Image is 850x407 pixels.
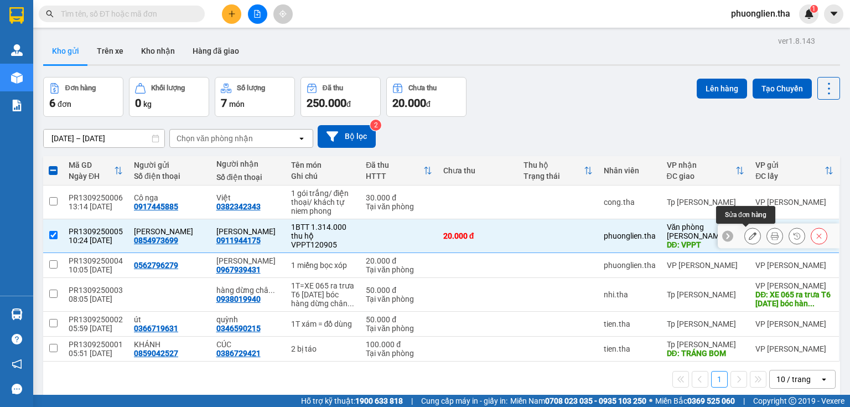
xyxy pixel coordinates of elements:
div: PR1309250004 [69,256,123,265]
div: VP [PERSON_NAME] [755,261,833,270]
div: ver 1.8.143 [778,35,815,47]
div: KHÁNH [134,340,205,349]
div: PR1309250002 [69,315,123,324]
div: 1 miếng bọc xóp [291,261,355,270]
div: DĐ: VPPT [667,240,745,249]
div: Tp [PERSON_NAME] [667,320,745,328]
span: 0 [135,96,141,110]
div: Tại văn phòng [366,295,432,303]
div: VP nhận [667,161,736,169]
div: nhi.tha [604,290,656,299]
button: Kho nhận [132,38,184,64]
b: [DOMAIN_NAME] [93,42,152,51]
div: 100.000 đ [366,340,432,349]
div: 10:05 [DATE] [69,265,123,274]
div: Tp [PERSON_NAME] [667,290,745,299]
img: logo-vxr [9,7,24,24]
div: 0366719631 [134,324,178,333]
div: Đơn hàng [65,84,96,92]
div: Tại văn phòng [366,324,432,333]
div: 1T xám = đồ dùng [291,320,355,328]
button: Số lượng7món [215,77,295,117]
button: Chưa thu20.000đ [386,77,467,117]
button: Hàng đã giao [184,38,248,64]
span: phuonglien.tha [722,7,799,20]
button: Bộ lọc [318,125,376,148]
span: notification [12,359,22,369]
div: 50.000 đ [366,286,432,295]
span: Miền Bắc [655,395,735,407]
div: Thu hộ [524,161,584,169]
div: phuonglien.tha [604,231,656,240]
div: Sửa đơn hàng [744,228,761,244]
div: Tên món [291,161,355,169]
img: logo.jpg [120,14,147,40]
div: cong.tha [604,198,656,207]
img: solution-icon [11,100,23,111]
div: tien.tha [604,344,656,353]
span: ... [348,299,354,308]
div: út [134,315,205,324]
div: VP [PERSON_NAME] [667,261,745,270]
div: Tại văn phòng [366,202,432,211]
div: Số điện thoại [216,173,280,182]
div: 0854973699 [134,236,178,245]
div: VP [PERSON_NAME] [755,320,833,328]
div: 0967939431 [216,265,261,274]
span: caret-down [829,9,839,19]
div: Sửa đơn hàng [716,206,775,224]
div: 30.000 đ [366,193,432,202]
div: Người gửi [134,161,205,169]
div: 1BTT 1.314.000 thu hộ VPPT120905 [291,223,355,249]
div: PR1309250005 [69,227,123,236]
div: Trần Văn Thoàn [216,227,280,236]
span: file-add [253,10,261,18]
div: Đã thu [366,161,423,169]
span: ... [268,286,275,295]
div: Việt [216,193,280,202]
button: Khối lượng0kg [129,77,209,117]
div: 05:59 [DATE] [69,324,123,333]
span: ... [808,299,815,308]
div: ĐC giao [667,172,736,181]
span: Cung cấp máy in - giấy in: [421,395,507,407]
th: Toggle SortBy [360,156,438,186]
li: (c) 2017 [93,53,152,66]
span: question-circle [12,334,22,344]
div: Văn phòng [PERSON_NAME] [667,223,745,240]
th: Toggle SortBy [518,156,598,186]
div: VP [PERSON_NAME] [755,281,833,290]
div: Tại văn phòng [366,349,432,358]
div: 0346590215 [216,324,261,333]
div: Tại văn phòng [366,265,432,274]
input: Select a date range. [44,130,164,147]
div: Tp [PERSON_NAME] [667,198,745,207]
img: warehouse-icon [11,72,23,84]
span: đ [426,100,431,109]
button: Đơn hàng6đơn [43,77,123,117]
div: hàng dừng chân lê hoàng [216,286,280,295]
th: Toggle SortBy [750,156,839,186]
div: 1T=XE 065 ra trưa T6 12/9/25 bóc hàng dừng chân lê hoàng về PR [291,281,355,308]
div: 10 / trang [776,374,811,385]
strong: 1900 633 818 [355,396,403,405]
span: ⚪️ [649,399,652,403]
div: 1 gói trắng/ điện thoại/ khách tự niem phong [291,189,355,215]
th: Toggle SortBy [63,156,128,186]
div: 2 bị táo [291,344,355,353]
button: plus [222,4,241,24]
div: 0386729421 [216,349,261,358]
b: Gửi khách hàng [68,16,110,68]
div: DĐ: XE 065 ra trưa T6 12/9/25 bóc hàng dừng chân lê hoàng về PR [755,290,833,308]
span: Hỗ trợ kỹ thuật: [301,395,403,407]
span: plus [228,10,236,18]
button: aim [273,4,293,24]
div: 0911944175 [216,236,261,245]
div: 20.000 đ [366,256,432,265]
img: warehouse-icon [11,308,23,320]
div: VP [PERSON_NAME] [755,198,833,207]
div: 50.000 đ [366,315,432,324]
sup: 1 [810,5,818,13]
div: 10:24 [DATE] [69,236,123,245]
div: PR1309250001 [69,340,123,349]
